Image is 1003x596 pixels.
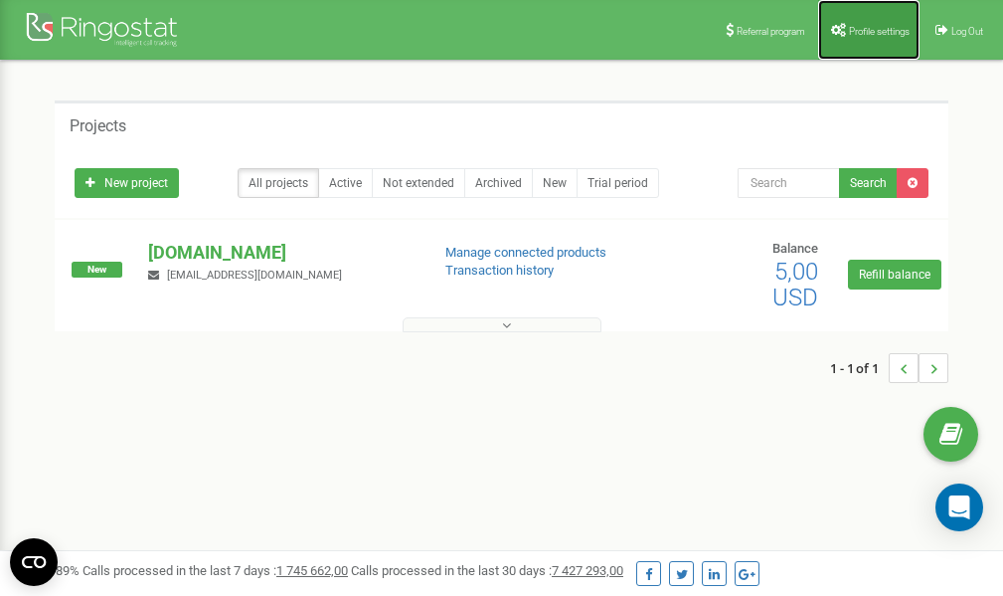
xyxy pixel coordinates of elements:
[72,262,122,278] span: New
[318,168,373,198] a: Active
[839,168,898,198] button: Search
[83,563,348,578] span: Calls processed in the last 7 days :
[951,26,983,37] span: Log Out
[167,269,342,282] span: [EMAIL_ADDRESS][DOMAIN_NAME]
[372,168,465,198] a: Not extended
[849,26,910,37] span: Profile settings
[737,26,805,37] span: Referral program
[935,484,983,531] div: Open Intercom Messenger
[148,240,413,266] p: [DOMAIN_NAME]
[772,258,818,311] span: 5,00 USD
[75,168,179,198] a: New project
[445,245,606,260] a: Manage connected products
[70,117,126,135] h5: Projects
[772,241,818,256] span: Balance
[445,263,554,278] a: Transaction history
[10,538,58,586] button: Open CMP widget
[276,563,348,578] u: 1 745 662,00
[577,168,659,198] a: Trial period
[738,168,840,198] input: Search
[552,563,623,578] u: 7 427 293,00
[238,168,319,198] a: All projects
[464,168,533,198] a: Archived
[848,260,941,290] a: Refill balance
[351,563,623,578] span: Calls processed in the last 30 days :
[830,353,889,383] span: 1 - 1 of 1
[532,168,578,198] a: New
[830,333,948,403] nav: ...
